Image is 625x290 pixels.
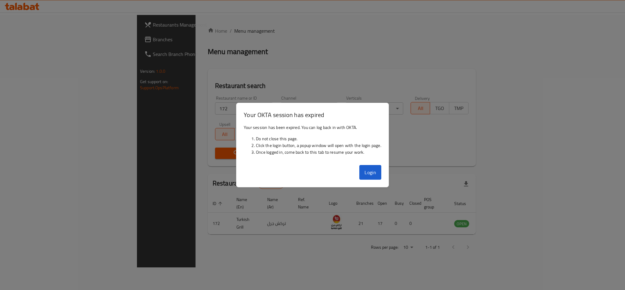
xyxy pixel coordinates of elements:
h3: Your OKTA session has expired [244,110,381,119]
button: Login [359,165,381,180]
li: Do not close this page. [256,135,381,142]
li: Once logged in, come back to this tab to resume your work. [256,149,381,156]
li: Click the login button, a popup window will open with the login page. [256,142,381,149]
div: Your session has been expired. You can log back in with OKTA. [236,122,389,163]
